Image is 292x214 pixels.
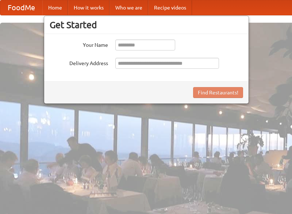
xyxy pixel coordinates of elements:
button: Find Restaurants! [193,87,243,98]
a: FoodMe [0,0,42,15]
a: Who we are [109,0,148,15]
a: Home [42,0,68,15]
h3: Get Started [50,19,243,30]
a: Recipe videos [148,0,192,15]
label: Your Name [50,40,108,49]
a: How it works [68,0,109,15]
label: Delivery Address [50,58,108,67]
